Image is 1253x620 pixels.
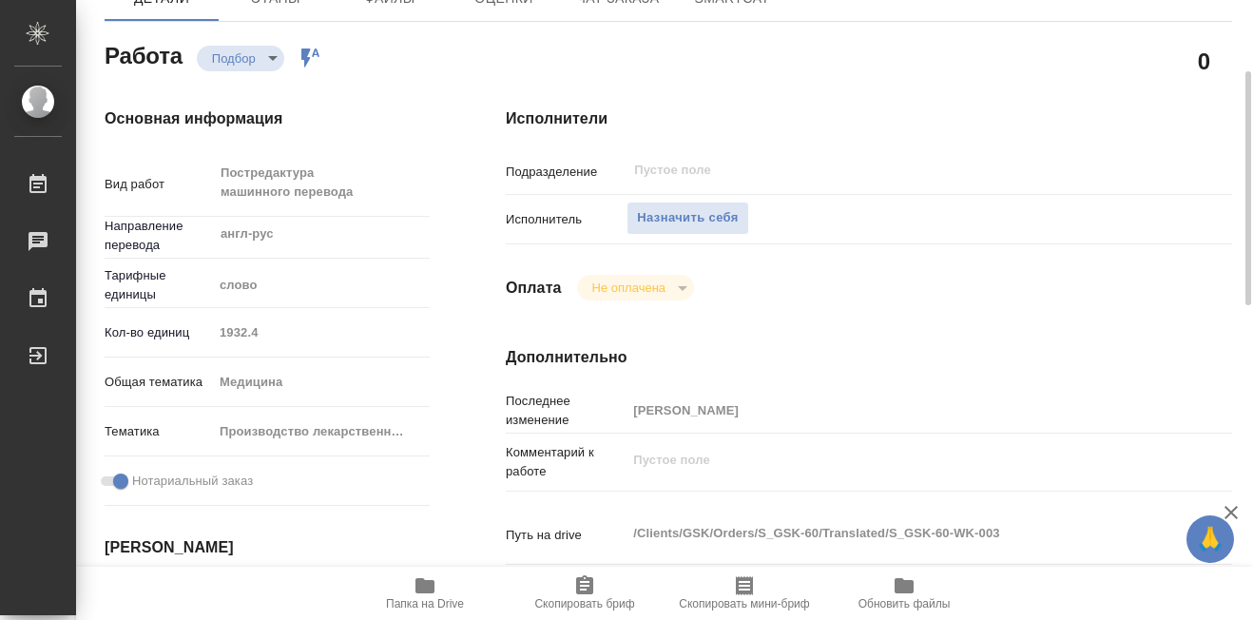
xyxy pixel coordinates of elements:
[105,373,213,392] p: Общая тематика
[105,217,213,255] p: Направление перевода
[386,597,464,610] span: Папка на Drive
[506,526,626,545] p: Путь на drive
[679,597,809,610] span: Скопировать мини-бриф
[345,567,505,620] button: Папка на Drive
[506,163,626,182] p: Подразделение
[587,280,671,296] button: Не оплачена
[665,567,824,620] button: Скопировать мини-бриф
[637,207,738,229] span: Назначить себя
[1186,515,1234,563] button: 🙏
[506,346,1232,369] h4: Дополнительно
[534,597,634,610] span: Скопировать бриф
[213,319,430,346] input: Пустое поле
[213,366,430,398] div: Медицина
[506,107,1232,130] h4: Исполнители
[105,422,213,441] p: Тематика
[505,567,665,620] button: Скопировать бриф
[206,50,261,67] button: Подбор
[1194,519,1226,559] span: 🙏
[626,397,1171,424] input: Пустое поле
[105,266,213,304] p: Тарифные единицы
[626,517,1171,550] textarea: /Clients/GSK/Orders/S_GSK-60/Translated/S_GSK-60-WK-003
[213,416,430,448] div: Производство лекарственных препаратов
[132,472,253,491] span: Нотариальный заказ
[105,37,183,71] h2: Работа
[105,323,213,342] p: Кол-во единиц
[213,269,430,301] div: слово
[1198,45,1210,77] h2: 0
[506,210,626,229] p: Исполнитель
[626,202,748,235] button: Назначить себя
[577,275,694,300] div: Подбор
[824,567,984,620] button: Обновить файлы
[197,46,284,71] div: Подбор
[506,277,562,300] h4: Оплата
[632,159,1127,182] input: Пустое поле
[506,443,626,481] p: Комментарий к работе
[506,392,626,430] p: Последнее изменение
[105,107,430,130] h4: Основная информация
[105,175,213,194] p: Вид работ
[858,597,951,610] span: Обновить файлы
[105,536,430,559] h4: [PERSON_NAME]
